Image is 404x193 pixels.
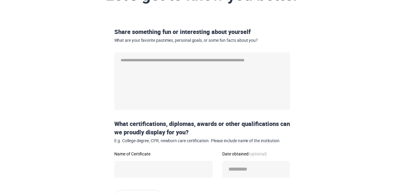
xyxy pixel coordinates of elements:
span: Date obtained [222,151,267,157]
label: Name of Certificate [114,152,213,156]
strong: (optional) [248,151,267,157]
span: What are your favorite pastimes, personal goals, or some fun facts about you? [114,38,290,43]
div: Share something fun or interesting about yourself [112,28,292,43]
span: E.g. College degree, CPR, newborn care certification. Please include name of the institution. [114,138,290,143]
div: What certifications, diplomas, awards or other qualifications can we proudly display for you? [112,120,292,143]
